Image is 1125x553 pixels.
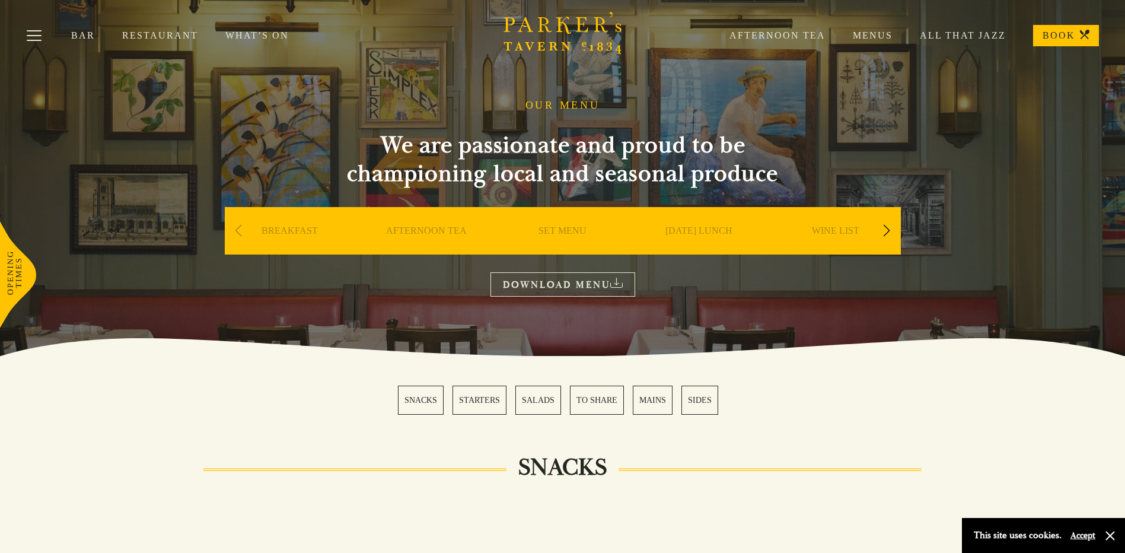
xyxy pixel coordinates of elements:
a: 4 / 6 [570,386,624,415]
a: 1 / 6 [398,386,444,415]
button: Accept [1070,530,1095,541]
div: 1 / 9 [225,207,355,290]
a: [DATE] LUNCH [665,225,732,272]
div: 3 / 9 [498,207,628,290]
div: Previous slide [231,218,247,244]
a: 3 / 6 [515,386,561,415]
a: DOWNLOAD MENU [490,272,635,297]
a: 5 / 6 [633,386,673,415]
a: 6 / 6 [681,386,718,415]
h2: We are passionate and proud to be championing local and seasonal produce [326,131,800,188]
div: 2 / 9 [361,207,492,290]
p: This site uses cookies. [974,527,1062,544]
div: 4 / 9 [634,207,764,290]
a: 2 / 6 [452,386,506,415]
a: SET MENU [538,225,587,272]
a: BREAKFAST [262,225,318,272]
a: WINE LIST [812,225,859,272]
button: Close and accept [1104,530,1116,542]
a: AFTERNOON TEA [386,225,467,272]
div: 5 / 9 [770,207,901,290]
h2: SNACKS [506,453,619,482]
h1: OUR MENU [525,99,600,112]
div: Next slide [879,218,895,244]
